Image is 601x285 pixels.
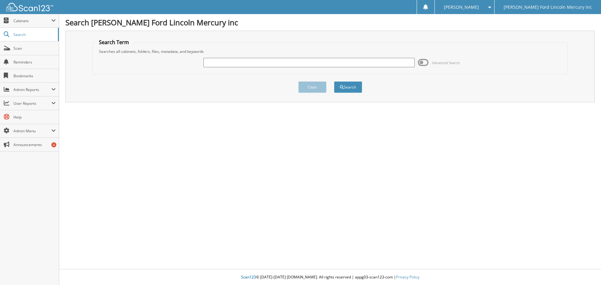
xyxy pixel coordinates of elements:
[13,87,51,92] span: Admin Reports
[13,128,51,134] span: Admin Menu
[13,32,55,37] span: Search
[6,3,53,11] img: scan123-logo-white.svg
[13,46,56,51] span: Scan
[13,101,51,106] span: User Reports
[432,60,460,65] span: Advanced Search
[51,142,56,147] div: 4
[334,81,362,93] button: Search
[13,115,56,120] span: Help
[13,142,56,147] span: Announcements
[504,5,592,9] span: [PERSON_NAME] Ford Lincoln Mercury inc
[59,270,601,285] div: © [DATE]-[DATE] [DOMAIN_NAME]. All rights reserved | appg03-scan123-com |
[96,49,565,54] div: Searches all cabinets, folders, files, metadata, and keywords
[13,18,51,23] span: Cabinets
[444,5,479,9] span: [PERSON_NAME]
[96,39,132,46] legend: Search Term
[396,274,419,280] a: Privacy Policy
[298,81,326,93] button: Clear
[241,274,256,280] span: Scan123
[65,17,595,28] h1: Search [PERSON_NAME] Ford Lincoln Mercury inc
[13,73,56,79] span: Bookmarks
[13,59,56,65] span: Reminders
